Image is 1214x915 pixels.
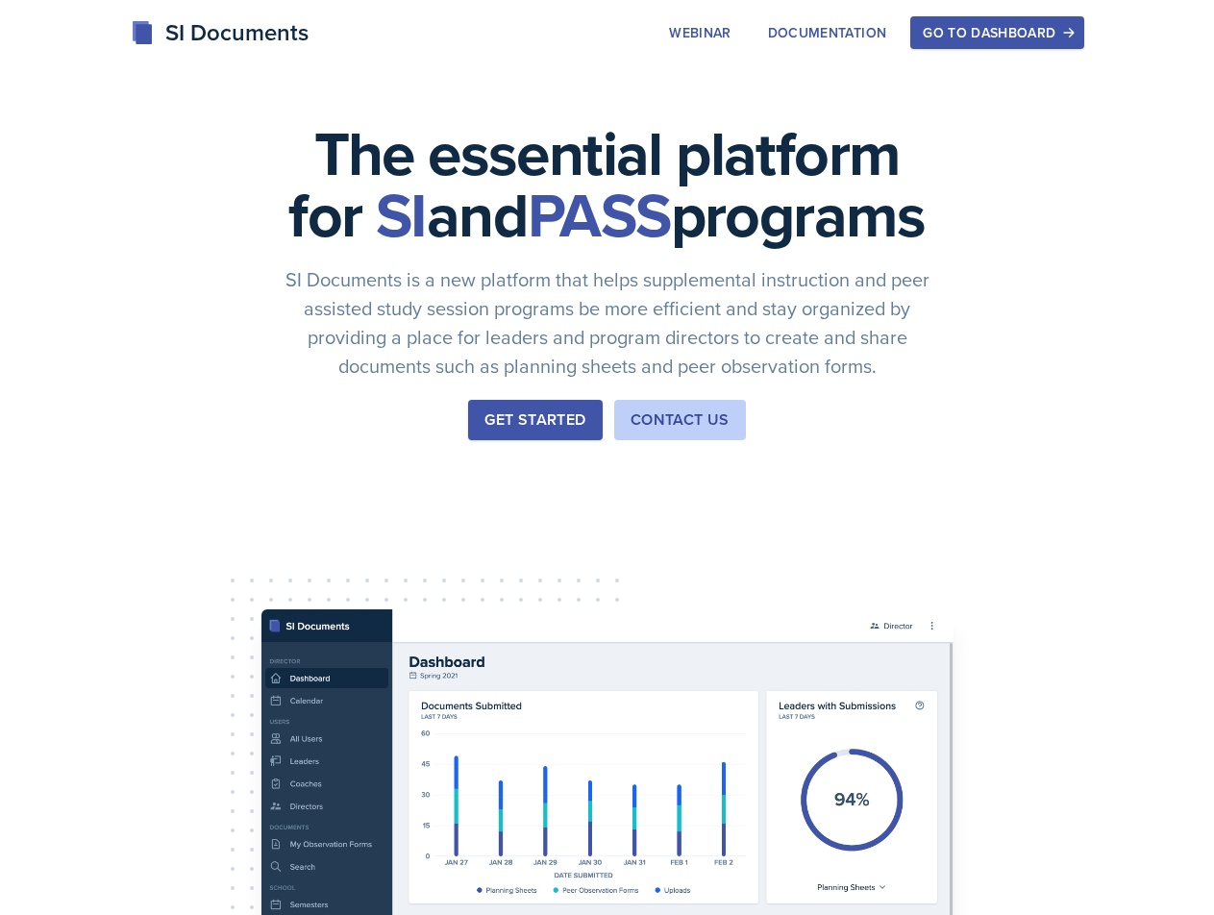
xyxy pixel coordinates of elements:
[468,400,602,440] button: Get Started
[614,400,746,440] button: Contact Us
[669,25,731,40] div: Webinar
[768,25,887,40] div: Documentation
[910,16,1083,49] button: Go to Dashboard
[631,408,730,432] div: Contact Us
[131,15,309,50] div: SI Documents
[923,25,1071,40] div: Go to Dashboard
[484,408,585,432] div: Get Started
[756,16,900,49] button: Documentation
[657,16,743,49] button: Webinar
